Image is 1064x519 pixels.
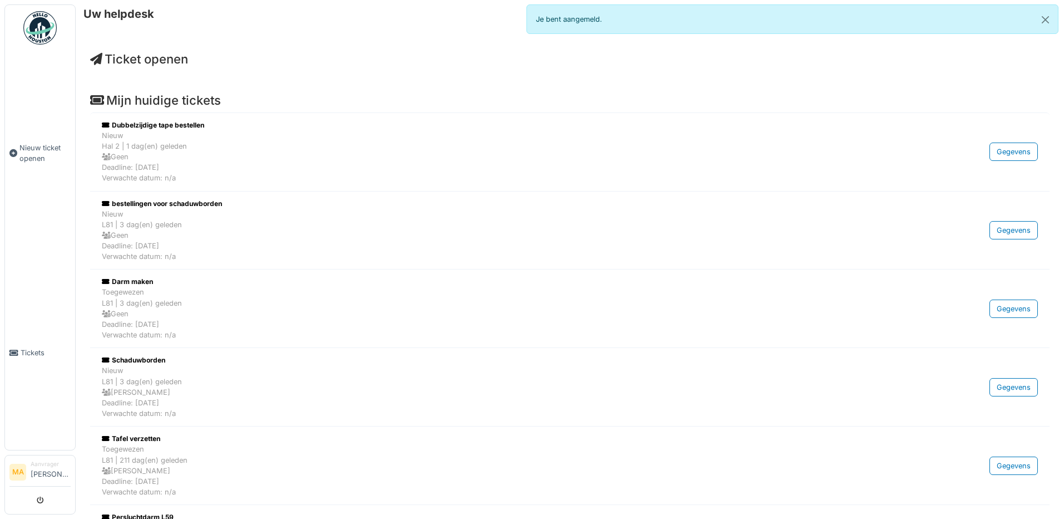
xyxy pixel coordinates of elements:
a: Dubbelzijdige tape bestellen NieuwHal 2 | 1 dag(en) geleden GeenDeadline: [DATE]Verwachte datum: ... [99,117,1041,187]
div: Toegewezen L81 | 3 dag(en) geleden Geen Deadline: [DATE] Verwachte datum: n/a [102,287,890,340]
div: Gegevens [989,221,1038,239]
button: Close [1033,5,1058,35]
li: [PERSON_NAME] [31,460,71,484]
div: Gegevens [989,457,1038,475]
div: Je bent aangemeld. [526,4,1058,34]
img: Badge_color-CXgf-gQk.svg [23,11,57,45]
div: Nieuw L81 | 3 dag(en) geleden [PERSON_NAME] Deadline: [DATE] Verwachte datum: n/a [102,365,890,419]
div: Gegevens [989,143,1038,161]
div: Nieuw Hal 2 | 1 dag(en) geleden Geen Deadline: [DATE] Verwachte datum: n/a [102,130,890,184]
a: Darm maken ToegewezenL81 | 3 dag(en) geleden GeenDeadline: [DATE]Verwachte datum: n/a Gegevens [99,274,1041,343]
span: Tickets [21,347,71,358]
a: Schaduwborden NieuwL81 | 3 dag(en) geleden [PERSON_NAME]Deadline: [DATE]Verwachte datum: n/a Gege... [99,352,1041,422]
span: Nieuw ticket openen [19,143,71,164]
h6: Uw helpdesk [83,7,154,21]
div: bestellingen voor schaduwborden [102,199,890,209]
div: Gegevens [989,300,1038,318]
h4: Mijn huidige tickets [90,93,1050,107]
a: Nieuw ticket openen [5,51,75,256]
div: Tafel verzetten [102,434,890,444]
div: Toegewezen L81 | 211 dag(en) geleden [PERSON_NAME] Deadline: [DATE] Verwachte datum: n/a [102,444,890,497]
a: Tickets [5,256,75,450]
div: Darm maken [102,277,890,287]
a: Tafel verzetten ToegewezenL81 | 211 dag(en) geleden [PERSON_NAME]Deadline: [DATE]Verwachte datum:... [99,431,1041,500]
div: Aanvrager [31,460,71,468]
div: Schaduwborden [102,355,890,365]
a: bestellingen voor schaduwborden NieuwL81 | 3 dag(en) geleden GeenDeadline: [DATE]Verwachte datum:... [99,196,1041,265]
li: MA [9,464,26,481]
a: Ticket openen [90,52,188,66]
a: MA Aanvrager[PERSON_NAME] [9,460,71,487]
div: Dubbelzijdige tape bestellen [102,120,890,130]
div: Nieuw L81 | 3 dag(en) geleden Geen Deadline: [DATE] Verwachte datum: n/a [102,209,890,262]
div: Gegevens [989,378,1038,396]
